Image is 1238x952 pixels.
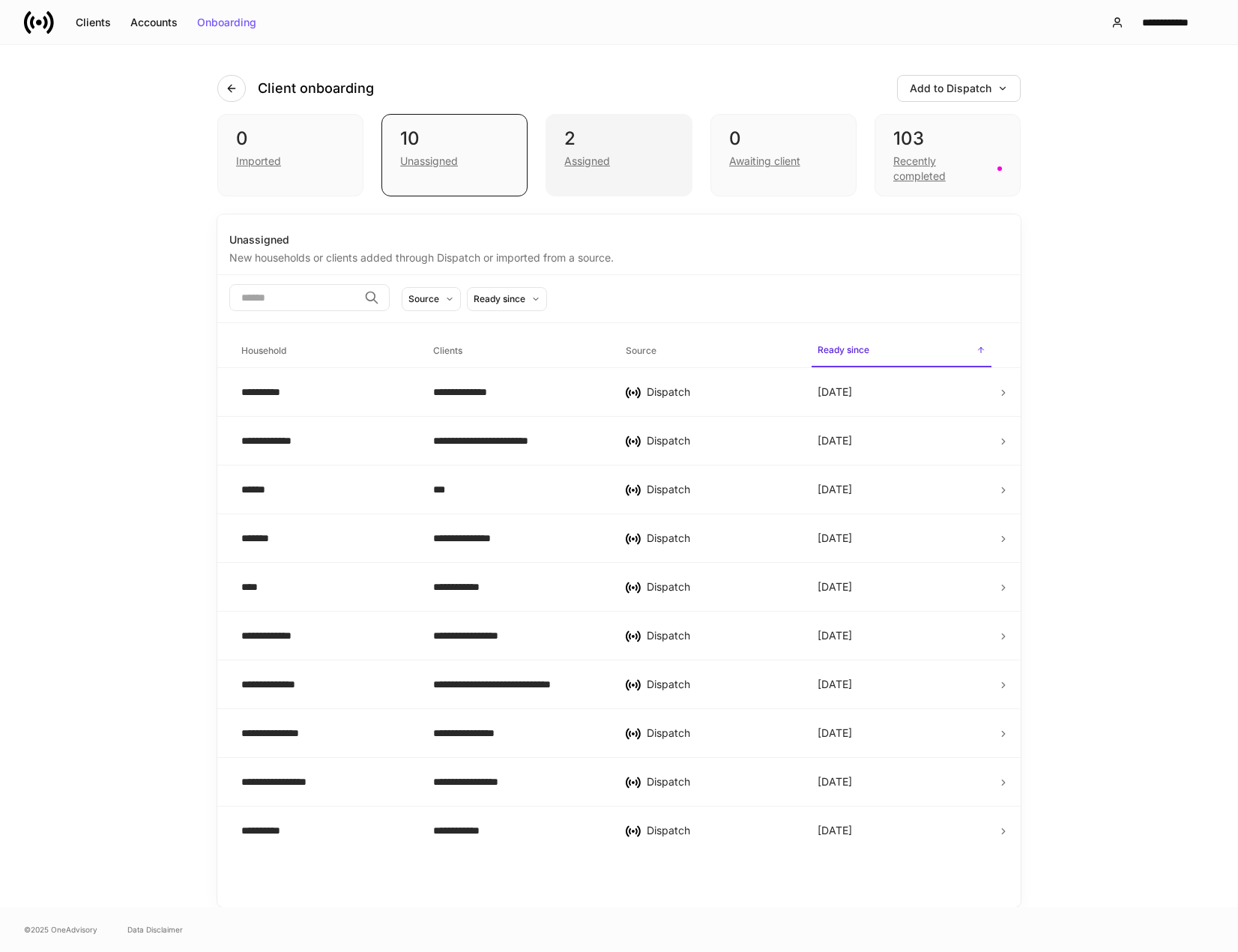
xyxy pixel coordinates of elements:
[647,726,794,741] div: Dispatch
[235,336,415,367] span: Household
[474,292,525,306] div: Ready since
[236,127,345,151] div: 0
[647,628,794,643] div: Dispatch
[647,579,794,594] div: Dispatch
[433,343,462,358] h6: Clients
[818,433,852,448] p: [DATE]
[229,232,1009,247] div: Unassigned
[812,335,991,367] span: Ready since
[818,482,852,497] p: [DATE]
[236,154,281,169] div: Imported
[400,127,509,151] div: 10
[546,114,692,196] div: 2Assigned
[24,924,97,936] span: © 2025 OneAdvisory
[893,154,988,184] div: Recently completed
[818,385,852,400] p: [DATE]
[647,531,794,546] div: Dispatch
[130,17,178,28] div: Accounts
[408,292,439,306] div: Source
[910,83,1008,94] div: Add to Dispatch
[897,75,1021,102] button: Add to Dispatch
[647,433,794,448] div: Dispatch
[467,287,547,311] button: Ready since
[217,114,363,196] div: 0Imported
[620,336,800,367] span: Source
[818,774,852,789] p: [DATE]
[710,114,857,196] div: 0Awaiting client
[121,10,187,34] button: Accounts
[647,677,794,692] div: Dispatch
[647,774,794,789] div: Dispatch
[76,17,111,28] div: Clients
[427,336,607,367] span: Clients
[875,114,1021,196] div: 103Recently completed
[729,127,838,151] div: 0
[127,924,183,936] a: Data Disclaimer
[647,823,794,838] div: Dispatch
[197,17,256,28] div: Onboarding
[564,127,673,151] div: 2
[381,114,528,196] div: 10Unassigned
[818,343,869,357] h6: Ready since
[402,287,461,311] button: Source
[229,247,1009,265] div: New households or clients added through Dispatch or imported from a source.
[626,343,656,358] h6: Source
[818,677,852,692] p: [DATE]
[818,823,852,838] p: [DATE]
[647,385,794,400] div: Dispatch
[258,79,374,97] h4: Client onboarding
[66,10,121,34] button: Clients
[818,579,852,594] p: [DATE]
[187,10,266,34] button: Onboarding
[729,154,800,169] div: Awaiting client
[400,154,458,169] div: Unassigned
[647,482,794,497] div: Dispatch
[241,343,286,358] h6: Household
[818,531,852,546] p: [DATE]
[818,628,852,643] p: [DATE]
[893,127,1002,151] div: 103
[818,726,852,741] p: [DATE]
[564,154,610,169] div: Assigned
